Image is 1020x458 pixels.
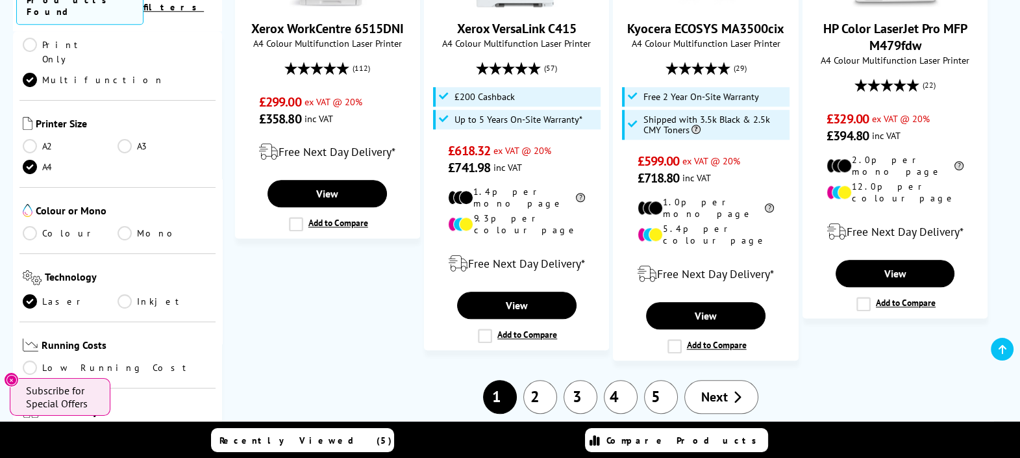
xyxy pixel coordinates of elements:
span: Up to 5 Years On-Site Warranty* [454,114,582,125]
span: £394.80 [827,127,869,144]
span: inc VAT [872,129,901,142]
a: Laser [23,294,118,309]
span: Free 2 Year On-Site Warranty [643,92,759,102]
a: View [836,260,955,287]
span: £200 Cashback [454,92,515,102]
a: Xerox WorkCentre 6515DNI [251,20,404,37]
span: £299.00 [259,94,301,110]
a: A4 [23,160,118,174]
li: 1.0p per mono page [638,196,775,220]
img: Printer Size [23,117,32,130]
a: Next [684,380,758,414]
div: modal_delivery [431,246,602,282]
a: View [646,302,765,329]
a: Inkjet [118,294,212,309]
li: 12.0p per colour page [827,181,964,204]
a: Mono [118,226,212,240]
img: Colour or Mono [23,204,32,217]
button: Close [4,372,19,387]
span: £358.80 [259,110,301,127]
span: Connectivity [42,405,212,420]
a: Print Only [23,38,118,66]
label: Add to Compare [856,297,936,311]
span: Next [701,388,728,405]
a: Recently Viewed (5) [211,428,394,452]
a: Multifunction [23,73,164,87]
span: inc VAT [493,161,522,173]
span: A4 Colour Multifunction Laser Printer [431,37,602,49]
span: £718.80 [638,170,680,186]
span: Technology [45,270,212,288]
span: £599.00 [638,153,680,170]
span: inc VAT [305,112,333,125]
span: (29) [734,56,747,81]
span: Recently Viewed (5) [219,435,392,446]
span: ex VAT @ 20% [305,95,362,108]
a: Low Running Cost [23,361,212,375]
a: Compare Products [585,428,768,452]
label: Add to Compare [667,339,747,353]
li: 2.0p per mono page [827,154,964,177]
a: A2 [23,139,118,153]
label: Add to Compare [289,217,368,231]
a: Kyocera ECOSYS MA3500cix [627,20,784,37]
span: inc VAT [682,172,711,184]
a: 5 [644,380,678,414]
span: Colour or Mono [36,204,212,220]
span: A4 Colour Multifunction Laser Printer [810,54,980,66]
a: View [267,180,387,207]
div: modal_delivery [810,214,980,250]
span: Shipped with 3.5k Black & 2.5k CMY Toners [643,114,786,135]
a: Colour [23,226,118,240]
a: Xerox VersaLink C415 [457,20,577,37]
span: Printer Size [36,117,212,133]
span: Subscribe for Special Offers [26,384,97,410]
span: £329.00 [827,110,869,127]
img: Running Costs [23,338,38,352]
span: ex VAT @ 20% [493,144,551,157]
span: A4 Colour Multifunction Laser Printer [242,37,413,49]
span: £741.98 [448,159,490,176]
li: 1.4p per mono page [448,186,585,209]
a: 3 [564,380,597,414]
span: Compare Products [606,435,764,446]
a: View [457,292,577,319]
span: A4 Colour Multifunction Laser Printer [620,37,791,49]
li: 5.4p per colour page [638,223,775,246]
li: 9.3p per colour page [448,212,585,236]
span: ex VAT @ 20% [872,112,930,125]
span: £618.32 [448,142,490,159]
a: HP Color LaserJet Pro MFP M479fdw [823,20,967,54]
a: A3 [118,139,212,153]
span: (22) [923,73,936,97]
label: Add to Compare [478,329,557,343]
img: Technology [23,270,42,285]
span: Running Costs [42,338,212,355]
div: modal_delivery [242,134,413,170]
a: 2 [523,380,557,414]
span: ex VAT @ 20% [682,155,740,167]
a: 4 [604,380,638,414]
div: modal_delivery [620,256,791,292]
span: (57) [544,56,557,81]
span: (112) [353,56,370,81]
